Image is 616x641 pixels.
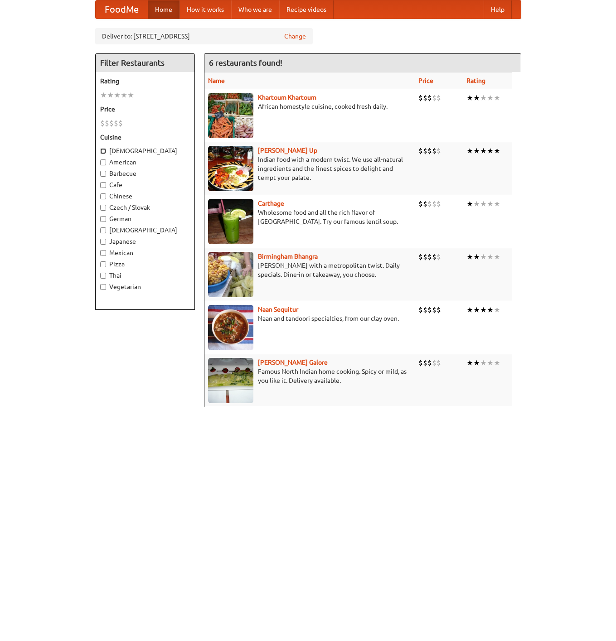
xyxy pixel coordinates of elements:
li: ★ [466,358,473,368]
li: $ [432,199,437,209]
a: Name [208,77,225,84]
li: ★ [473,305,480,315]
label: [DEMOGRAPHIC_DATA] [100,146,190,155]
li: ★ [473,146,480,156]
li: ★ [473,199,480,209]
li: $ [118,118,123,128]
li: $ [418,252,423,262]
input: Barbecue [100,171,106,177]
a: Carthage [258,200,284,207]
img: currygalore.jpg [208,358,253,403]
li: ★ [114,90,121,100]
li: ★ [466,146,473,156]
li: $ [427,146,432,156]
a: Naan Sequitur [258,306,298,313]
li: $ [432,305,437,315]
li: ★ [473,252,480,262]
li: $ [427,252,432,262]
li: ★ [121,90,127,100]
li: ★ [480,252,487,262]
input: American [100,159,106,165]
a: Khartoum Khartoum [258,94,316,101]
input: Pizza [100,261,106,267]
li: $ [427,93,432,103]
li: $ [423,93,427,103]
a: FoodMe [96,0,148,19]
li: ★ [107,90,114,100]
li: $ [437,305,441,315]
img: khartoum.jpg [208,93,253,138]
img: curryup.jpg [208,146,253,191]
p: Indian food with a modern twist. We use all-natural ingredients and the finest spices to delight ... [208,155,411,182]
li: ★ [494,252,500,262]
img: bhangra.jpg [208,252,253,297]
label: American [100,158,190,167]
label: German [100,214,190,223]
b: [PERSON_NAME] Up [258,147,317,154]
p: Naan and tandoori specialties, from our clay oven. [208,314,411,323]
li: ★ [487,252,494,262]
li: ★ [473,358,480,368]
li: ★ [487,358,494,368]
li: ★ [466,199,473,209]
li: $ [427,305,432,315]
li: $ [432,252,437,262]
li: ★ [466,252,473,262]
li: $ [423,146,427,156]
a: Home [148,0,179,19]
li: $ [418,199,423,209]
li: ★ [127,90,134,100]
a: Change [284,32,306,41]
p: Wholesome food and all the rich flavor of [GEOGRAPHIC_DATA]. Try our famous lentil soup. [208,208,411,226]
li: ★ [487,146,494,156]
input: Czech / Slovak [100,205,106,211]
a: Price [418,77,433,84]
li: ★ [494,199,500,209]
li: $ [109,118,114,128]
li: ★ [480,93,487,103]
li: $ [114,118,118,128]
p: [PERSON_NAME] with a metropolitan twist. Daily specials. Dine-in or takeaway, you choose. [208,261,411,279]
li: ★ [494,358,500,368]
label: Mexican [100,248,190,257]
li: $ [100,118,105,128]
li: $ [423,199,427,209]
li: $ [427,199,432,209]
input: Chinese [100,193,106,199]
a: How it works [179,0,231,19]
li: ★ [100,90,107,100]
label: Cafe [100,180,190,189]
label: Barbecue [100,169,190,178]
label: Pizza [100,260,190,269]
li: ★ [473,93,480,103]
h5: Rating [100,77,190,86]
li: $ [432,146,437,156]
div: Deliver to: [STREET_ADDRESS] [95,28,313,44]
li: ★ [480,358,487,368]
li: ★ [494,305,500,315]
li: $ [437,252,441,262]
li: $ [437,358,441,368]
input: Vegetarian [100,284,106,290]
a: Help [484,0,512,19]
input: [DEMOGRAPHIC_DATA] [100,227,106,233]
li: $ [437,146,441,156]
h4: Filter Restaurants [96,54,194,72]
li: ★ [466,305,473,315]
li: $ [418,93,423,103]
a: Who we are [231,0,279,19]
li: ★ [480,146,487,156]
li: ★ [480,199,487,209]
a: Birmingham Bhangra [258,253,318,260]
input: Japanese [100,239,106,245]
img: naansequitur.jpg [208,305,253,350]
a: Recipe videos [279,0,334,19]
label: Japanese [100,237,190,246]
a: [PERSON_NAME] Galore [258,359,328,366]
li: $ [437,93,441,103]
li: $ [432,93,437,103]
li: ★ [487,93,494,103]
